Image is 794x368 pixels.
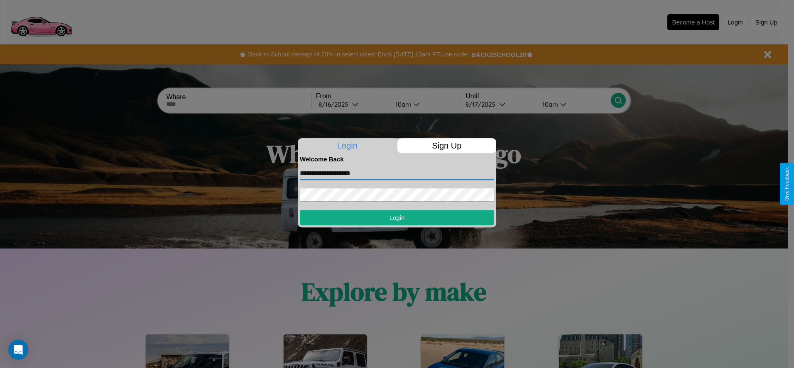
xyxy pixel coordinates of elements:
[298,138,397,153] p: Login
[397,138,497,153] p: Sign Up
[784,167,790,201] div: Give Feedback
[300,210,494,225] button: Login
[300,156,494,163] h4: Welcome Back
[8,340,28,360] div: Open Intercom Messenger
